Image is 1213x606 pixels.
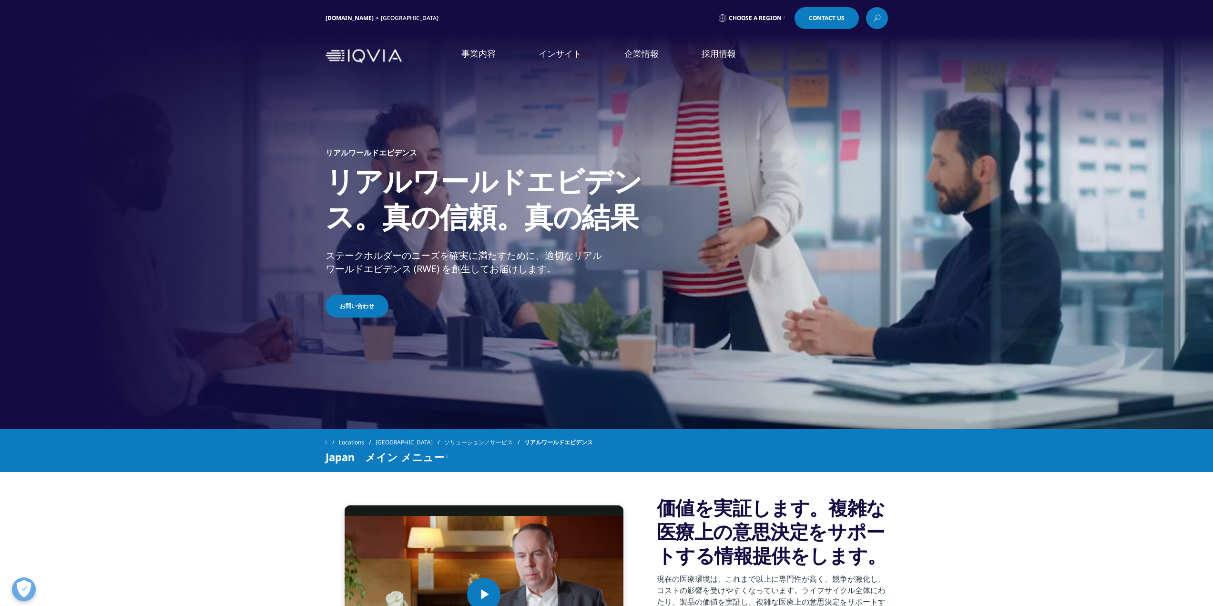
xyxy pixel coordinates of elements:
[461,48,496,60] a: 事業内容
[524,434,593,451] span: リアルワールドエビデンス
[12,577,36,601] button: 優先設定センターを開く
[657,496,888,567] h3: 価値を実証します。複雑な医療上の意思決定をサポートする情報提供をします。
[809,15,845,21] span: Contact Us
[326,295,388,318] a: お問い合わせ
[444,434,524,451] a: ソリューション／サービス
[702,48,736,60] a: 採用情報
[340,302,374,310] span: お問い合わせ
[326,148,417,157] h5: リアルワールドエビデンス
[539,48,581,60] a: インサイト
[729,14,782,22] span: Choose a Region
[624,48,659,60] a: 企業情報
[326,451,444,462] span: Japan メイン メニュー
[406,33,888,79] nav: Primary
[326,249,604,276] div: ステークホルダーのニーズを確実に満たすために、適切なリアルワールドエビデンス (RWE) を創生してお届けします。
[376,434,444,451] a: [GEOGRAPHIC_DATA]
[381,14,442,22] div: [GEOGRAPHIC_DATA]
[339,434,376,451] a: Locations
[326,14,374,22] a: [DOMAIN_NAME]
[326,163,683,240] h1: リアルワールドエビデンス。真の信頼。真の結果
[795,7,859,29] a: Contact Us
